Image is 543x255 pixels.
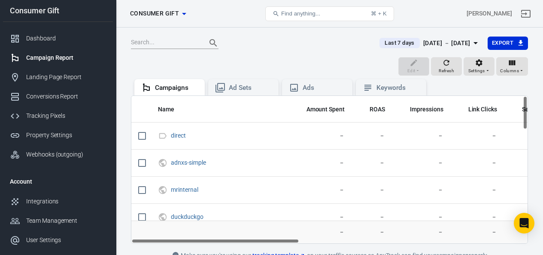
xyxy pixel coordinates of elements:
a: Integrations [3,192,113,211]
svg: UTM & Web Traffic [158,158,167,168]
div: Tracking Pixels [26,111,106,120]
div: Account id: juSFbWAb [467,9,512,18]
span: The number of clicks on links within the ad that led to advertiser-specified destinations [468,104,497,114]
span: The number of times your ads were on screen. [410,104,443,114]
button: Refresh [431,57,462,76]
span: － [457,132,497,140]
span: － [399,159,443,167]
button: Columns [496,57,528,76]
div: Dashboard [26,34,106,43]
span: － [358,186,385,194]
span: － [358,213,385,221]
a: Team Management [3,211,113,230]
span: adnxs-simple [171,160,207,166]
button: Consumer Gift [127,6,189,22]
span: － [457,186,497,194]
div: Campaign Report [26,53,106,62]
input: Search... [131,37,200,49]
span: － [358,159,385,167]
span: － [358,132,385,140]
button: Search [203,33,224,53]
div: Keywords [376,83,419,92]
span: Last 7 days [381,39,418,47]
svg: UTM & Web Traffic [158,185,167,195]
span: － [399,228,443,237]
a: Landing Page Report [3,68,113,87]
span: Name [158,105,185,114]
a: Sign out [516,3,536,24]
button: Find anything...⌘ + K [265,6,394,21]
span: － [457,213,497,221]
div: Property Settings [26,131,106,140]
a: User Settings [3,230,113,250]
div: Integrations [26,197,106,206]
div: Landing Page Report [26,73,106,82]
span: － [295,186,345,194]
div: [DATE] － [DATE] [423,38,470,49]
span: The estimated total amount of money you've spent on your campaign, ad set or ad during its schedule. [306,104,345,114]
span: The total return on ad spend [358,104,385,114]
button: Settings [464,57,494,76]
span: － [399,213,443,221]
a: Tracking Pixels [3,106,113,126]
span: mrinternal [171,187,200,193]
div: User Settings [26,236,106,245]
a: Property Settings [3,126,113,145]
span: Settings [468,67,485,75]
span: The estimated total amount of money you've spent on your campaign, ad set or ad during its schedule. [295,104,345,114]
span: － [399,132,443,140]
span: The number of clicks on links within the ad that led to advertiser-specified destinations [457,104,497,114]
div: Conversions Report [26,92,106,101]
span: － [457,159,497,167]
span: Refresh [439,67,454,75]
span: － [295,228,345,237]
span: The total return on ad spend [370,104,385,114]
a: Dashboard [3,29,113,48]
li: Account [3,171,113,192]
a: direct [171,132,186,139]
span: Link Clicks [468,105,497,114]
a: Conversions Report [3,87,113,106]
button: Export [488,37,528,50]
span: Find anything... [281,10,320,17]
div: ⌘ + K [371,10,387,17]
a: Campaign Report [3,48,113,68]
div: scrollable content [131,96,528,243]
a: Webhooks (outgoing) [3,145,113,164]
div: Consumer Gift [3,7,113,15]
a: duckduckgo [171,213,203,220]
span: － [358,228,385,237]
a: mrinternal [171,186,198,193]
span: ROAS [370,105,385,114]
span: direct [171,132,187,138]
div: Campaigns [155,83,198,92]
span: － [399,186,443,194]
div: Team Management [26,216,106,225]
div: Ad Sets [229,83,272,92]
span: － [295,132,345,140]
span: － [295,213,345,221]
div: Ads [303,83,346,92]
a: adnxs-simple [171,159,206,166]
svg: Direct [158,131,167,141]
span: Impressions [410,105,443,114]
span: － [457,228,497,237]
span: Consumer Gift [130,8,179,19]
button: Last 7 days[DATE] － [DATE] [373,36,487,50]
svg: UTM & Web Traffic [158,212,167,222]
div: Open Intercom Messenger [514,213,534,233]
span: The number of times your ads were on screen. [399,104,443,114]
span: Amount Spent [306,105,345,114]
span: － [295,159,345,167]
div: Webhooks (outgoing) [26,150,106,159]
span: Columns [500,67,519,75]
span: duckduckgo [171,214,205,220]
span: Name [158,105,174,114]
